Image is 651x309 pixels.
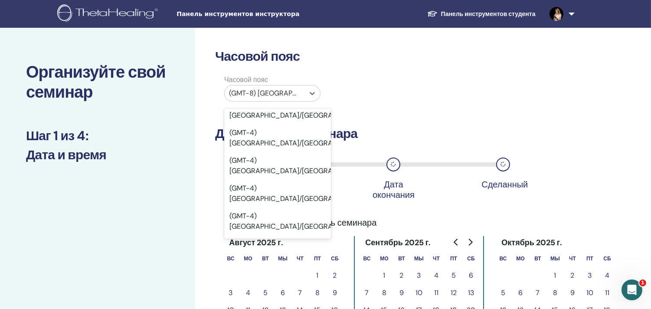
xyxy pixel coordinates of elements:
[246,288,250,297] font: 4
[434,271,438,280] font: 4
[380,255,388,262] font: Мо
[229,184,372,203] font: (GMT-4) [GEOGRAPHIC_DATA]/[GEOGRAPHIC_DATA]
[599,250,616,267] th: Суббота
[399,288,404,297] font: 9
[263,288,268,297] font: 5
[550,255,560,262] font: Мы
[427,10,438,17] img: graduation-cap-white.svg
[57,4,161,24] img: logo.png
[449,233,463,251] button: Перейти к предыдущему месяцу
[586,288,593,297] font: 10
[586,255,593,262] font: Пт
[588,271,592,280] font: 3
[333,288,337,297] font: 9
[239,250,257,267] th: Понедельник
[229,237,283,248] font: Август 2025 г.
[358,250,376,267] th: Воскресенье
[434,288,438,297] font: 11
[622,279,642,300] iframe: Интерком-чат в режиме реального времени
[314,255,321,262] font: Пт
[85,127,88,144] font: :
[605,271,609,280] font: 4
[569,255,576,262] font: Чт
[281,288,285,297] font: 6
[26,146,106,163] font: Дата и время
[215,48,300,65] font: Часовой пояс
[291,250,309,267] th: Четверг
[398,255,405,262] font: Вт
[462,250,480,267] th: Суббота
[564,250,581,267] th: Четверг
[229,128,372,148] font: (GMT-4) [GEOGRAPHIC_DATA]/[GEOGRAPHIC_DATA]
[274,250,291,267] th: Среда
[26,61,166,103] font: Организуйте свой семинар
[516,255,524,262] font: Мо
[382,288,386,297] font: 8
[445,250,462,267] th: Пятница
[451,271,456,280] font: 5
[393,250,410,267] th: Вторник
[468,288,474,297] font: 13
[215,125,357,142] font: Дата и время семинара
[467,255,474,262] font: Сб
[365,288,369,297] font: 7
[529,250,546,267] th: Вторник
[376,250,393,267] th: Понедельник
[441,10,536,18] font: Панель инструментов студента
[463,233,477,251] button: Перейти к следующему месяцу
[414,255,424,262] font: Мы
[400,271,404,280] font: 2
[222,250,239,267] th: Воскресенье
[262,255,269,262] font: Вт
[333,271,337,280] font: 2
[297,255,304,262] font: Чт
[550,7,563,21] img: default.jpg
[298,288,302,297] font: 7
[410,250,428,267] th: Среда
[229,288,233,297] font: 3
[26,127,85,144] font: Шаг 1 из 4
[581,250,599,267] th: Пятница
[500,255,507,262] font: Вс
[257,250,274,267] th: Вторник
[481,179,528,190] font: Сделанный
[244,255,252,262] font: Мо
[417,271,421,280] font: 3
[420,6,543,22] a: Панель инструментов студента
[536,288,540,297] font: 7
[518,288,523,297] font: 6
[512,250,529,267] th: Понедельник
[433,255,440,262] font: Чт
[177,10,299,17] font: Панель инструментов инструктора
[278,255,288,262] font: Мы
[571,271,575,280] font: 2
[501,237,562,248] font: Октябрь 2025 г.
[554,271,556,280] font: 1
[383,271,386,280] font: 1
[451,288,457,297] font: 12
[641,280,644,286] font: 1
[534,255,541,262] font: Вт
[326,250,343,267] th: Суббота
[428,250,445,267] th: Четверг
[224,75,268,84] font: Часовой пояс
[469,271,473,280] font: 6
[315,288,320,297] font: 8
[553,288,557,297] font: 8
[317,271,319,280] font: 1
[227,255,235,262] font: Вс
[415,288,422,297] font: 10
[309,250,326,267] th: Пятница
[331,255,338,262] font: Сб
[229,156,372,175] font: (GMT-4) [GEOGRAPHIC_DATA]/[GEOGRAPHIC_DATA]
[603,255,611,262] font: Сб
[373,179,415,201] font: Дата окончания
[363,255,371,262] font: Вс
[605,288,609,297] font: 11
[546,250,564,267] th: Среда
[450,255,457,262] font: Пт
[501,288,505,297] font: 5
[570,288,575,297] font: 9
[494,250,512,267] th: Воскресенье
[365,237,431,248] font: Сентябрь 2025 г.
